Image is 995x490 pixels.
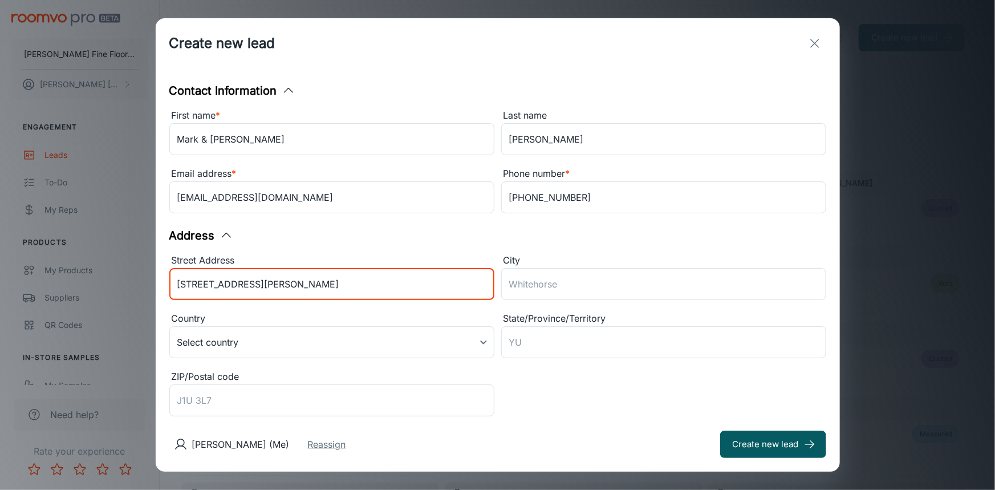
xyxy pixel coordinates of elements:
[720,431,826,458] button: Create new lead
[169,181,494,213] input: myname@example.com
[169,326,494,358] div: Select country
[192,438,290,451] p: [PERSON_NAME] (Me)
[169,384,494,416] input: J1U 3L7
[501,253,826,268] div: City
[169,33,275,54] h1: Create new lead
[169,268,494,300] input: 2412 Northwest Passage
[169,123,494,155] input: John
[169,311,494,326] div: Country
[501,108,826,123] div: Last name
[169,82,295,99] button: Contact Information
[501,123,826,155] input: Doe
[803,32,826,55] button: exit
[501,326,826,358] input: YU
[169,370,494,384] div: ZIP/Postal code
[169,108,494,123] div: First name
[501,181,826,213] input: +1 439-123-4567
[501,311,826,326] div: State/Province/Territory
[308,438,346,451] button: Reassign
[169,227,233,244] button: Address
[169,167,494,181] div: Email address
[501,167,826,181] div: Phone number
[169,253,494,268] div: Street Address
[501,268,826,300] input: Whitehorse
